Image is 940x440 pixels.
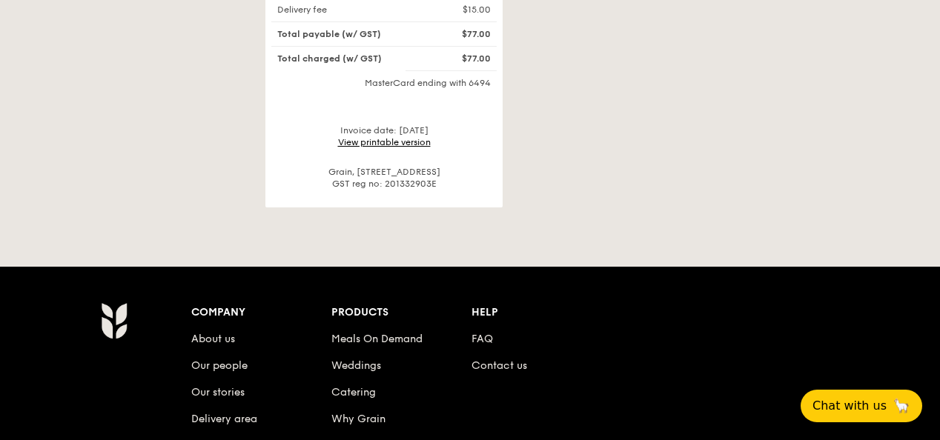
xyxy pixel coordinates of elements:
[268,4,423,16] div: Delivery fee
[271,124,497,148] div: Invoice date: [DATE]
[191,413,257,425] a: Delivery area
[191,302,331,323] div: Company
[191,333,235,345] a: About us
[423,53,500,64] div: $77.00
[338,137,431,147] a: View printable version
[423,28,500,40] div: $77.00
[191,386,245,399] a: Our stories
[423,4,500,16] div: $15.00
[331,413,385,425] a: Why Grain
[893,397,910,415] span: 🦙
[812,397,887,415] span: Chat with us
[271,77,497,89] div: MasterCard ending with 6494
[471,359,527,372] a: Contact us
[191,359,248,372] a: Our people
[331,386,376,399] a: Catering
[277,29,381,39] span: Total payable (w/ GST)
[331,359,381,372] a: Weddings
[331,333,423,345] a: Meals On Demand
[268,53,423,64] div: Total charged (w/ GST)
[471,302,612,323] div: Help
[801,390,922,422] button: Chat with us🦙
[271,166,497,190] div: Grain, [STREET_ADDRESS] GST reg no: 201332903E
[101,302,127,339] img: Grain
[471,333,493,345] a: FAQ
[331,302,471,323] div: Products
